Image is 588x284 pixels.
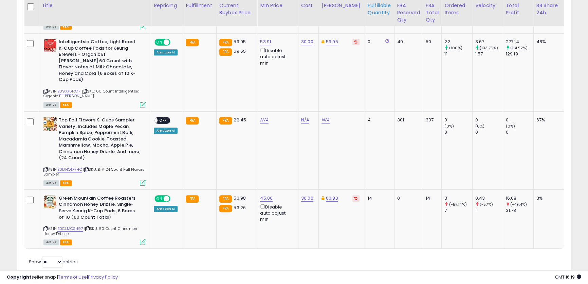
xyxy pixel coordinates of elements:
[475,2,500,9] div: Velocity
[234,195,246,201] span: 50.98
[536,195,559,201] div: 3%
[43,195,57,209] img: 51LLyPsxJIL._SL40_.jpg
[368,2,391,16] div: Fulfillable Quantity
[426,39,436,45] div: 50
[57,226,83,232] a: B0CLMCSH97
[444,2,469,16] div: Ordered Items
[260,195,273,202] a: 45.00
[536,39,559,45] div: 48%
[43,239,59,245] span: All listings currently available for purchase on Amazon
[506,51,533,57] div: 129.19
[397,2,420,23] div: FBA Reserved Qty
[449,202,466,207] small: (-57.14%)
[7,274,118,281] div: seller snap | |
[506,2,531,16] div: Total Profit
[321,117,330,123] a: N/A
[43,88,140,99] span: | SKU: 60 Count Intelligentsia Organic El [PERSON_NAME]
[397,117,418,123] div: 301
[155,39,164,45] span: ON
[60,102,72,108] span: FBA
[43,167,145,177] span: | SKU: B-A 24 Count Fall Flavors Sampler
[475,129,503,135] div: 0
[43,39,57,52] img: 51Otq8PQI3L._SL40_.jpg
[301,38,313,45] a: 30.00
[475,207,503,214] div: 1
[57,167,82,172] a: B0DHQTX7HC
[234,117,246,123] span: 22.45
[219,39,232,46] small: FBA
[43,117,146,185] div: ASIN:
[43,180,59,186] span: All listings currently available for purchase on Amazon
[475,123,485,129] small: (0%)
[42,2,148,9] div: Title
[43,102,59,108] span: All listings currently available for purchase on Amazon
[444,195,472,201] div: 3
[321,2,362,9] div: [PERSON_NAME]
[154,2,180,9] div: Repricing
[186,2,213,9] div: Fulfillment
[155,196,164,201] span: ON
[506,117,533,123] div: 0
[43,195,146,244] div: ASIN:
[59,195,141,222] b: Green Mountain Coffee Roasters Cinnamon Honey Drizzle, Single-Serve Keurig K-Cup Pods, 6 Boxes of...
[59,117,141,163] b: Top Fall Flavors K-Cups Sampler Variety, Includes Maple Pecan, Pumpkin Spice, Peppermint Bark, Ma...
[536,117,559,123] div: 67%
[154,206,178,212] div: Amazon AI
[444,51,472,57] div: 11
[301,2,316,9] div: Cost
[60,24,72,30] span: FBA
[397,39,418,45] div: 49
[326,195,338,202] a: 60.80
[480,202,493,207] small: (-57%)
[536,2,561,16] div: BB Share 24h.
[444,39,472,45] div: 22
[555,274,581,280] span: 2025-08-15 16:19 GMT
[475,195,503,201] div: 0.43
[59,39,141,85] b: Intelligentsia Coffee, Light Roast K-Cup Coffee Pods for Keurig Brewers - Organic El [PERSON_NAME...
[154,49,178,55] div: Amazon AI
[158,118,169,123] span: OFF
[475,51,503,57] div: 1.57
[57,88,80,94] a: B09XX6FX7F
[444,117,472,123] div: 0
[234,48,246,54] span: 69.65
[60,239,72,245] span: FBA
[186,117,198,124] small: FBA
[506,195,533,201] div: 16.08
[368,117,389,123] div: 4
[480,45,498,51] small: (133.76%)
[506,123,515,129] small: (0%)
[444,129,472,135] div: 0
[88,274,118,280] a: Privacy Policy
[260,47,293,66] div: Disable auto adjust min
[475,39,503,45] div: 3.67
[43,24,59,30] span: All listings currently available for purchase on Amazon
[426,2,439,23] div: FBA Total Qty
[260,2,295,9] div: Min Price
[43,226,137,236] span: | SKU: 60 Count Cinnamon Honey Drizzle
[426,195,436,201] div: 14
[260,38,271,45] a: 53.91
[368,195,389,201] div: 14
[506,207,533,214] div: 31.78
[219,117,232,124] small: FBA
[29,258,78,265] span: Show: entries
[154,128,178,134] div: Amazon AI
[7,274,32,280] strong: Copyright
[219,205,232,212] small: FBA
[169,39,180,45] span: OFF
[426,117,436,123] div: 307
[475,117,503,123] div: 0
[219,48,232,56] small: FBA
[444,207,472,214] div: 7
[397,195,418,201] div: 0
[368,39,389,45] div: 0
[219,195,232,203] small: FBA
[444,123,454,129] small: (0%)
[234,38,246,45] span: 59.95
[510,202,527,207] small: (-49.4%)
[449,45,462,51] small: (100%)
[326,38,338,45] a: 59.95
[301,117,309,123] a: N/A
[43,117,57,131] img: 51-+uXddsBL._SL40_.jpg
